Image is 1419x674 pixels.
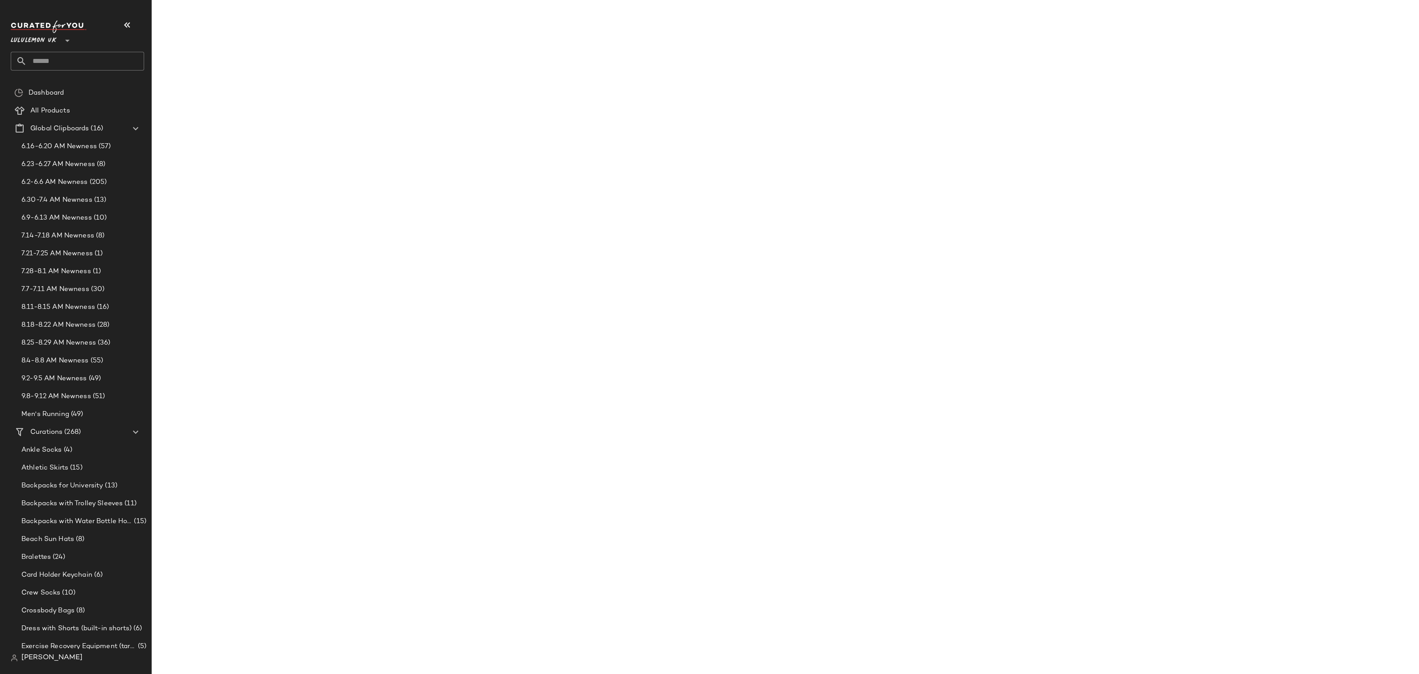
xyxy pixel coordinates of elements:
[21,570,92,580] span: Card Holder Keychain
[89,124,103,134] span: (16)
[92,213,107,223] span: (10)
[21,409,69,420] span: Men's Running
[21,141,97,152] span: 6.16-6.20 AM Newness
[21,481,103,491] span: Backpacks for University
[21,213,92,223] span: 6.9-6.13 AM Newness
[94,231,104,241] span: (8)
[21,624,132,634] span: Dress with Shorts (built-in shorts)
[11,21,87,33] img: cfy_white_logo.C9jOOHJF.svg
[89,356,104,366] span: (55)
[21,302,95,312] span: 8.11-8.15 AM Newness
[21,653,83,663] span: [PERSON_NAME]
[88,177,107,187] span: (205)
[21,266,91,277] span: 7.28-8.1 AM Newness
[91,391,105,402] span: (51)
[69,409,83,420] span: (49)
[21,159,95,170] span: 6.23-6.27 AM Newness
[96,338,111,348] span: (36)
[103,481,117,491] span: (13)
[95,302,109,312] span: (16)
[21,588,60,598] span: Crew Socks
[21,249,93,259] span: 7.21-7.25 AM Newness
[21,338,96,348] span: 8.25-8.29 AM Newness
[21,320,95,330] span: 8.18-8.22 AM Newness
[21,606,75,616] span: Crossbody Bags
[21,195,92,205] span: 6.30-7.4 AM Newness
[21,374,87,384] span: 9.2-9.5 AM Newness
[30,124,89,134] span: Global Clipboards
[62,445,72,455] span: (4)
[123,499,137,509] span: (11)
[87,374,101,384] span: (49)
[11,654,18,662] img: svg%3e
[97,141,111,152] span: (57)
[30,106,70,116] span: All Products
[21,534,74,545] span: Beach Sun Hats
[21,177,88,187] span: 6.2-6.6 AM Newness
[91,266,101,277] span: (1)
[21,284,89,295] span: 7.7-7.11 AM Newness
[132,624,142,634] span: (6)
[68,463,83,473] span: (15)
[21,445,62,455] span: Ankle Socks
[11,30,57,46] span: Lululemon UK
[60,588,75,598] span: (10)
[136,641,146,652] span: (5)
[92,195,107,205] span: (13)
[30,427,62,437] span: Curations
[21,463,68,473] span: Athletic Skirts
[95,320,110,330] span: (28)
[21,499,123,509] span: Backpacks with Trolley Sleeves
[75,606,85,616] span: (8)
[29,88,64,98] span: Dashboard
[21,552,51,562] span: Bralettes
[14,88,23,97] img: svg%3e
[21,356,89,366] span: 8.4-8.8 AM Newness
[93,249,103,259] span: (1)
[74,534,84,545] span: (8)
[62,427,81,437] span: (268)
[21,516,132,527] span: Backpacks with Water Bottle Holder
[92,570,103,580] span: (6)
[132,516,146,527] span: (15)
[21,641,136,652] span: Exercise Recovery Equipment (target mobility + muscle recovery equipment)
[89,284,105,295] span: (30)
[21,391,91,402] span: 9.8-9.12 AM Newness
[51,552,65,562] span: (24)
[21,231,94,241] span: 7.14-7.18 AM Newness
[95,159,105,170] span: (8)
